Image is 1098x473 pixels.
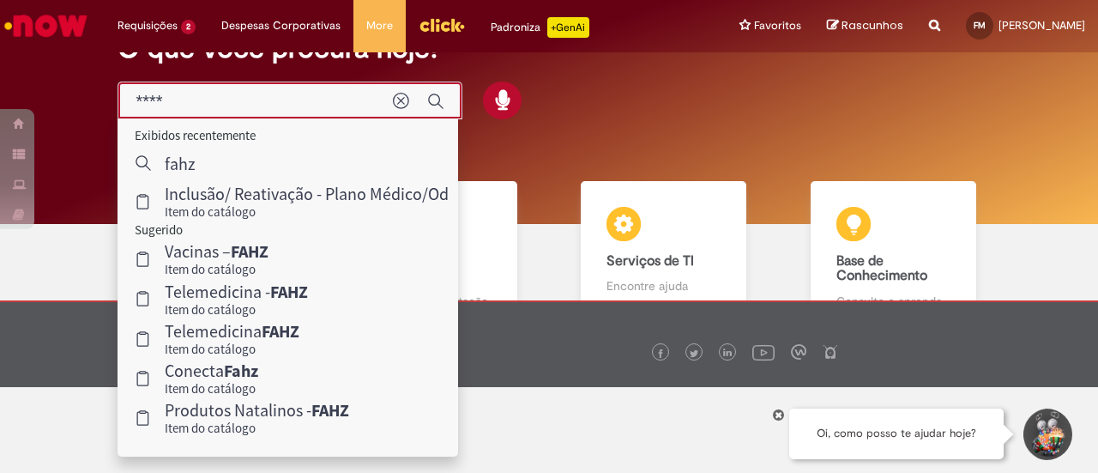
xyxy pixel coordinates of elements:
[791,344,806,360] img: logo_footer_workplace.png
[827,18,903,34] a: Rascunhos
[998,18,1085,33] span: [PERSON_NAME]
[823,344,838,360] img: logo_footer_naosei.png
[606,277,721,294] p: Encontre ajuda
[723,349,732,359] img: logo_footer_linkedin.png
[118,17,178,34] span: Requisições
[752,341,775,363] img: logo_footer_youtube.png
[656,349,665,358] img: logo_footer_facebook.png
[419,12,465,38] img: click_logo_yellow_360x200.png
[606,252,694,270] b: Serviços de TI
[789,409,1004,459] div: Oi, como posso te ajudar hoje?
[1021,409,1072,460] button: Iniciar Conversa de Suporte
[547,17,589,38] p: +GenAi
[754,17,801,34] span: Favoritos
[842,17,903,33] span: Rascunhos
[779,181,1009,330] a: Base de Conhecimento Consulte e aprenda
[836,252,927,285] b: Base de Conhecimento
[690,349,698,358] img: logo_footer_twitter.png
[549,181,779,330] a: Serviços de TI Encontre ajuda
[491,17,589,38] div: Padroniza
[118,33,980,64] h2: O que você procura hoje?
[181,20,196,34] span: 2
[90,181,320,330] a: Tirar dúvidas Tirar dúvidas com Lupi Assist e Gen Ai
[366,17,393,34] span: More
[221,17,341,34] span: Despesas Corporativas
[974,20,986,31] span: FM
[836,293,950,310] p: Consulte e aprenda
[2,9,90,43] img: ServiceNow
